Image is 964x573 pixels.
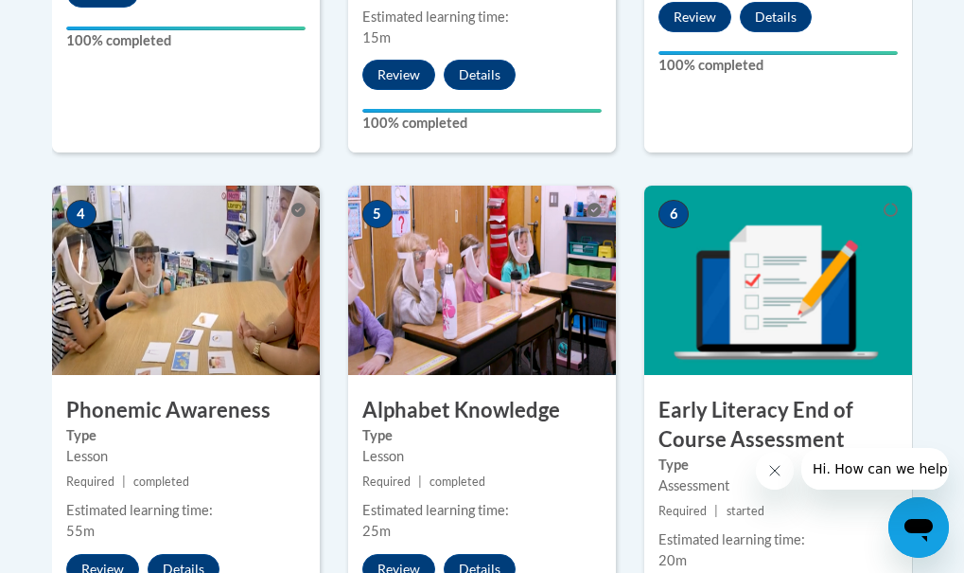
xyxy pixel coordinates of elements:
span: started [727,504,764,518]
h3: Alphabet Knowledge [348,396,616,425]
span: 5 [362,200,393,228]
iframe: Close message [756,452,794,490]
span: 15m [362,29,391,45]
div: Your progress [66,27,306,30]
img: Course Image [52,186,320,375]
div: Estimated learning time: [362,7,602,27]
span: Required [362,475,411,489]
div: Estimated learning time: [362,500,602,521]
span: 4 [66,200,96,228]
iframe: Button to launch messaging window [888,497,949,558]
span: 6 [658,200,689,228]
button: Details [740,2,812,32]
span: 55m [66,523,95,539]
span: | [122,475,126,489]
iframe: Message from company [801,448,949,490]
div: Estimated learning time: [66,500,306,521]
label: Type [362,425,602,446]
img: Course Image [348,186,616,375]
h3: Early Literacy End of Course Assessment [644,396,912,455]
span: Required [658,504,707,518]
label: 100% completed [66,30,306,51]
div: Assessment [658,475,898,496]
label: Type [66,425,306,446]
div: Lesson [66,446,306,467]
span: completed [429,475,485,489]
div: Estimated learning time: [658,529,898,550]
span: | [418,475,422,489]
span: | [714,504,718,518]
span: Hi. How can we help? [11,13,153,28]
div: Your progress [658,51,898,55]
label: 100% completed [362,113,602,134]
h3: Phonemic Awareness [52,396,320,425]
div: Your progress [362,109,602,113]
img: Course Image [644,186,912,375]
label: 100% completed [658,55,898,76]
button: Review [362,60,435,90]
span: completed [133,475,189,489]
label: Type [658,455,898,475]
span: Required [66,475,114,489]
span: 20m [658,552,687,568]
span: 25m [362,523,391,539]
button: Review [658,2,731,32]
button: Details [444,60,516,90]
div: Lesson [362,446,602,467]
